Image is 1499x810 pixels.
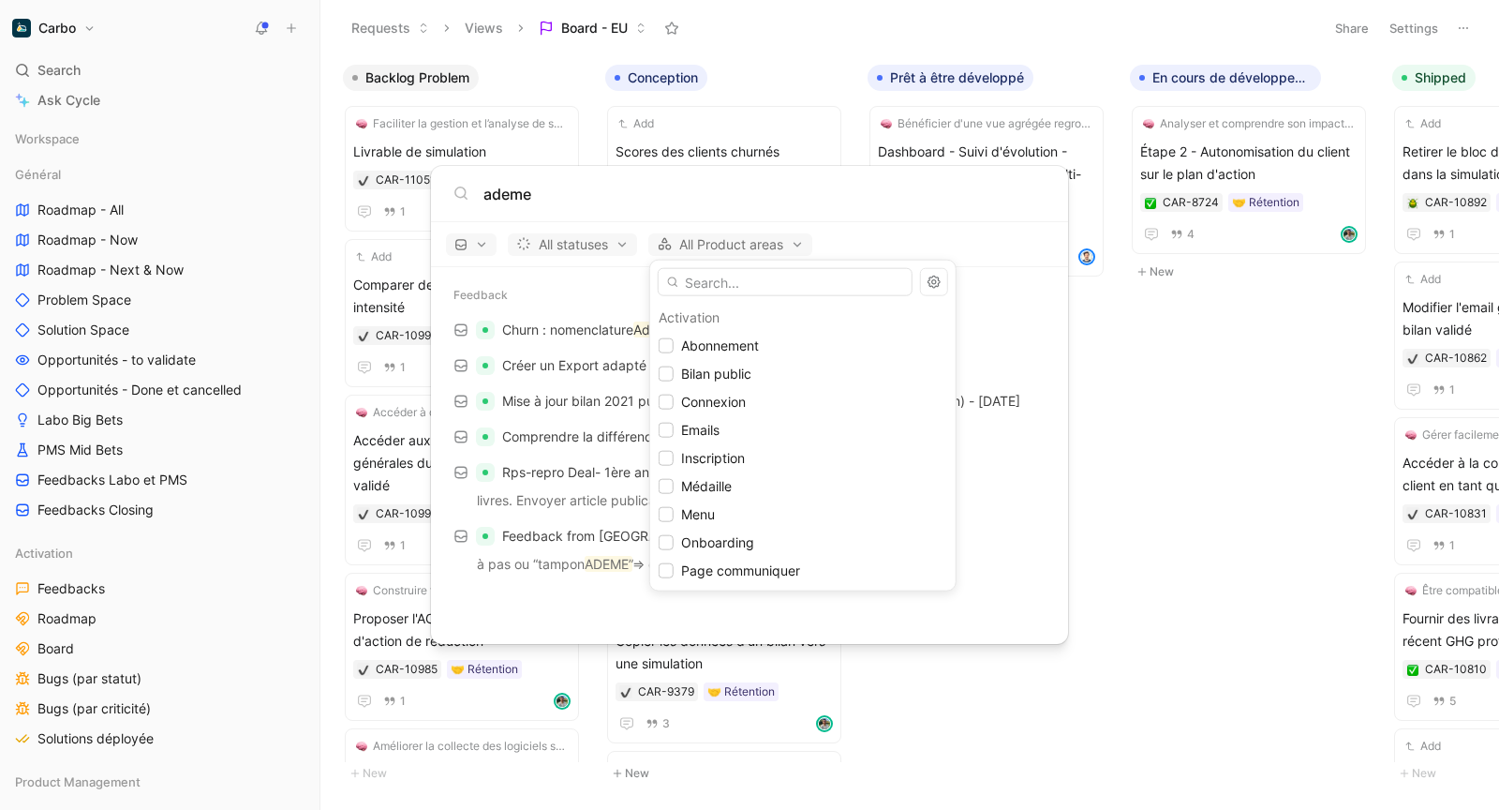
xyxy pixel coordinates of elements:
span: Page communiquer [681,562,800,578]
span: Connexion [681,394,746,410]
span: Menu [681,506,715,522]
span: Bilan public [681,366,751,382]
span: Abonnement [681,337,759,353]
input: Search... [658,268,913,296]
div: All Product areas [649,260,957,592]
span: Médaille [681,478,732,494]
span: Emails [681,422,720,438]
span: Onboarding [681,534,754,550]
span: Inscription [681,450,745,466]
